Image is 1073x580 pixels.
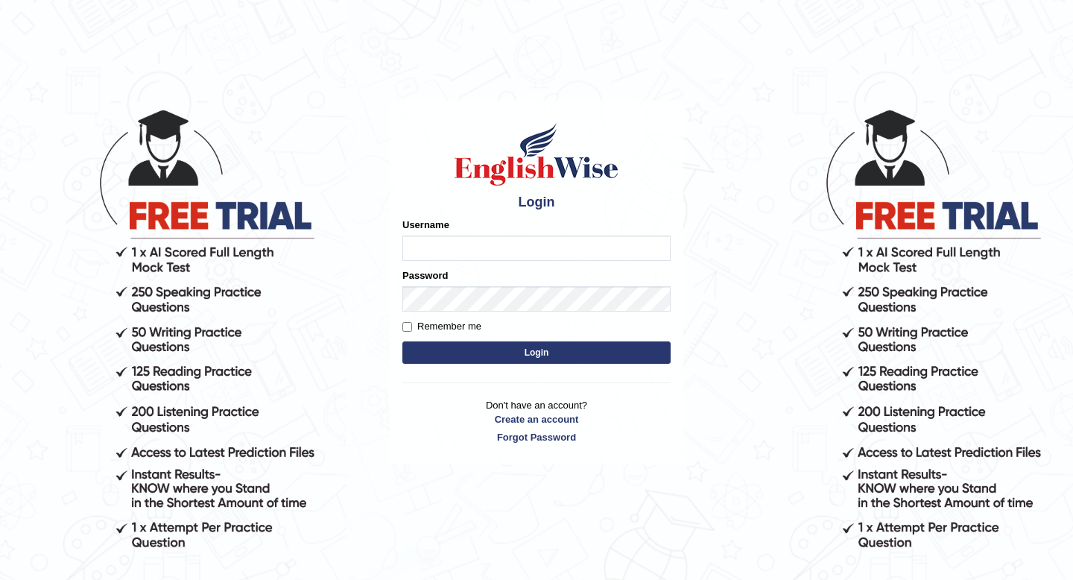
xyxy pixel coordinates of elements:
h4: Login [402,195,671,210]
button: Login [402,341,671,364]
p: Don't have an account? [402,398,671,444]
input: Remember me [402,322,412,332]
img: Logo of English Wise sign in for intelligent practice with AI [452,121,621,188]
label: Username [402,218,449,232]
label: Password [402,268,448,283]
a: Forgot Password [402,430,671,444]
label: Remember me [402,319,481,334]
a: Create an account [402,412,671,426]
